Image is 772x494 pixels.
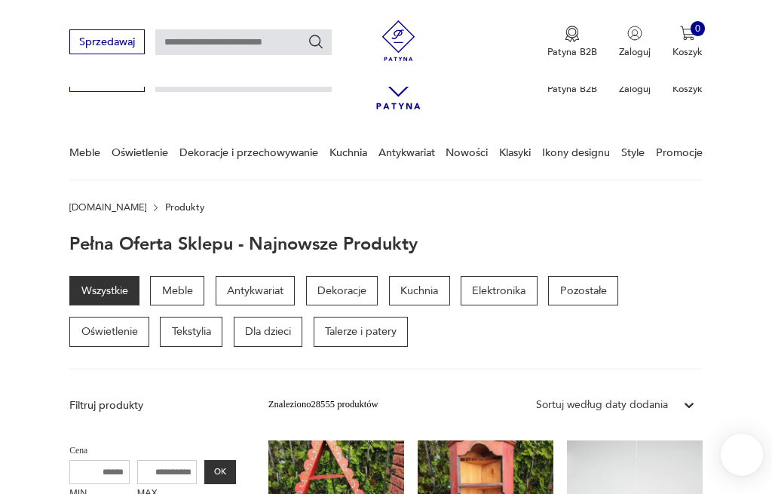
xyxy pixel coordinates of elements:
div: Znaleziono 28555 produktów [268,397,378,413]
p: Filtruj produkty [69,398,236,413]
a: Tekstylia [160,317,222,347]
div: 0 [691,21,706,36]
p: Patyna B2B [547,45,597,59]
a: Ikona medaluPatyna B2B [547,26,597,59]
a: Oświetlenie [69,317,149,347]
a: Style [621,127,645,179]
p: Produkty [165,202,204,213]
a: Nowości [446,127,488,179]
a: Antykwariat [216,276,296,306]
a: Antykwariat [378,127,435,179]
img: Ikonka użytkownika [627,26,642,41]
p: Patyna B2B [547,82,597,96]
a: Kuchnia [329,127,367,179]
a: Klasyki [499,127,531,179]
a: Pozostałe [548,276,618,306]
p: Cena [69,443,236,459]
img: Ikona medalu [565,26,580,42]
a: Meble [150,276,204,306]
a: Sprzedawaj [69,38,144,48]
button: Zaloguj [619,26,651,59]
a: Talerze i patery [314,317,409,347]
a: Dekoracje [306,276,378,306]
button: Patyna B2B [547,26,597,59]
p: Zaloguj [619,82,651,96]
img: Patyna - sklep z meblami i dekoracjami vintage [373,20,424,61]
a: [DOMAIN_NAME] [69,202,146,213]
a: Meble [69,127,100,179]
button: Szukaj [308,33,324,50]
a: Dekoracje i przechowywanie [179,127,318,179]
a: Dla dzieci [234,317,303,347]
button: Sprzedawaj [69,29,144,54]
a: Kuchnia [389,276,450,306]
a: Oświetlenie [112,127,168,179]
p: Koszyk [672,82,703,96]
button: 0Koszyk [672,26,703,59]
a: Promocje [656,127,703,179]
a: Ikony designu [542,127,610,179]
a: Elektronika [461,276,538,306]
p: Koszyk [672,45,703,59]
img: Ikona koszyka [680,26,695,41]
div: Sortuj według daty dodania [536,397,668,413]
p: Zaloguj [619,45,651,59]
h1: Pełna oferta sklepu - najnowsze produkty [69,235,418,254]
button: OK [204,460,235,484]
a: Wszystkie [69,276,139,306]
iframe: Smartsupp widget button [721,434,763,476]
